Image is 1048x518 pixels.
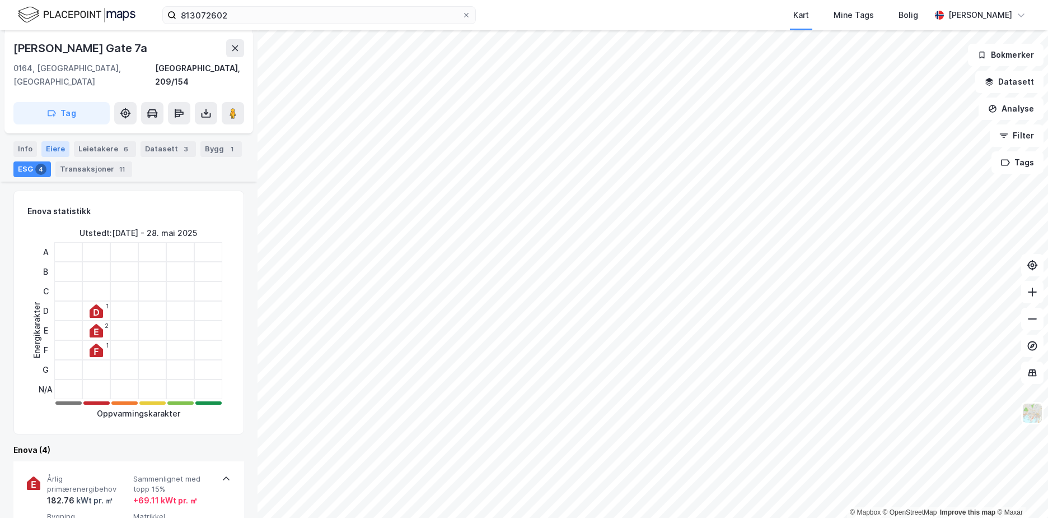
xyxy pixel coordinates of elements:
button: Tags [991,151,1044,174]
div: 1 [106,303,109,309]
div: 0164, [GEOGRAPHIC_DATA], [GEOGRAPHIC_DATA] [13,62,155,89]
div: [PERSON_NAME] Gate 7a [13,39,149,57]
iframe: Chat Widget [992,464,1048,518]
div: [GEOGRAPHIC_DATA], 209/154 [155,62,244,89]
div: [PERSON_NAME] [948,8,1012,22]
button: Tag [13,102,110,124]
div: Kart [793,8,809,22]
div: E [39,321,53,340]
div: 182.76 [47,494,113,507]
div: 3 [180,144,191,155]
div: Bolig [899,8,918,22]
div: Transaksjoner [55,161,132,177]
button: Filter [990,124,1044,147]
div: A [39,242,53,262]
div: 2 [105,322,109,329]
div: ESG [13,161,51,177]
div: Info [13,141,37,157]
div: Utstedt : [DATE] - 28. mai 2025 [79,226,197,240]
div: Bygg [200,141,242,157]
div: Datasett [141,141,196,157]
button: Datasett [975,71,1044,93]
div: 1 [226,144,237,155]
div: N/A [39,380,53,399]
div: F [39,340,53,360]
a: Mapbox [850,508,881,516]
div: Oppvarmingskarakter [97,407,180,420]
div: + 69.11 kWt pr. ㎡ [133,494,198,507]
div: 6 [120,144,132,155]
div: Eiere [41,141,69,157]
div: Enova statistikk [27,205,91,218]
div: G [39,360,53,380]
a: OpenStreetMap [883,508,937,516]
img: logo.f888ab2527a4732fd821a326f86c7f29.svg [18,5,135,25]
img: Z [1022,403,1043,424]
div: 1 [106,342,109,349]
div: Leietakere [74,141,136,157]
span: Sammenlignet med topp 15% [133,474,215,494]
div: 11 [116,164,128,175]
div: D [39,301,53,321]
div: C [39,281,53,301]
input: Søk på adresse, matrikkel, gårdeiere, leietakere eller personer [176,7,462,24]
div: B [39,262,53,281]
div: kWt pr. ㎡ [74,494,113,507]
div: Energikarakter [30,302,44,358]
div: Enova (4) [13,443,244,457]
a: Improve this map [940,508,995,516]
div: Kontrollprogram for chat [992,464,1048,518]
button: Analyse [979,98,1044,120]
button: Bokmerker [968,44,1044,66]
div: 4 [35,164,46,175]
div: Mine Tags [834,8,874,22]
span: Årlig primærenergibehov [47,474,129,494]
